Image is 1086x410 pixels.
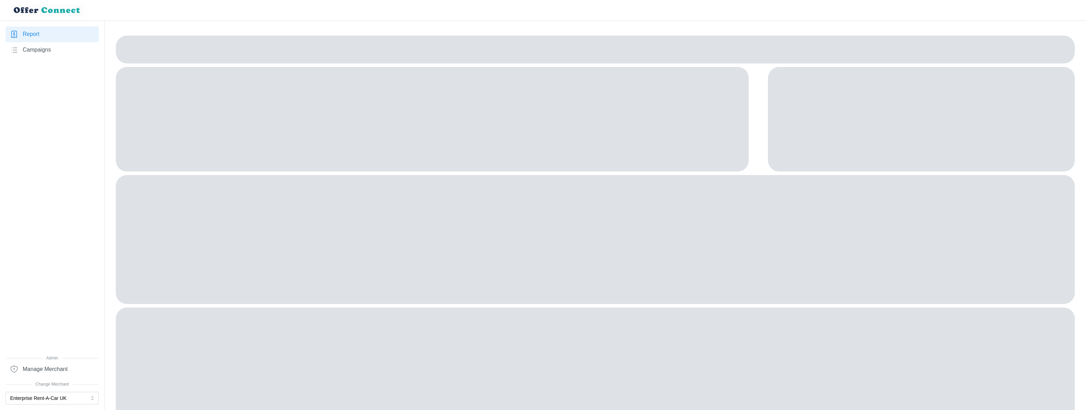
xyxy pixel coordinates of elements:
span: Admin [6,355,99,362]
a: Campaigns [6,42,99,58]
span: Report [23,30,39,39]
a: Report [6,26,99,42]
span: Campaigns [23,46,51,54]
span: Change Merchant [6,381,99,388]
span: Manage Merchant [23,365,68,374]
button: Enterprise Rent-A-Car UK [6,392,99,404]
a: Manage Merchant [6,361,99,377]
img: loyalBe Logo [11,4,84,16]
